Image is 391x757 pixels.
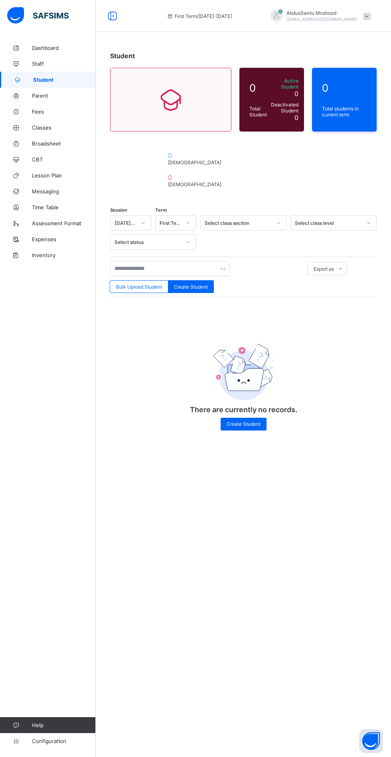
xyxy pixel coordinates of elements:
div: Select class level [295,220,362,226]
span: CBT [32,156,96,163]
span: 0 [249,82,267,94]
span: [EMAIL_ADDRESS][DOMAIN_NAME] [286,17,357,22]
span: Active Student [271,78,298,90]
span: [DEMOGRAPHIC_DATA] [168,181,221,187]
span: Help [32,722,95,728]
span: Create Student [174,284,208,290]
span: [DEMOGRAPHIC_DATA] [168,159,221,165]
img: safsims [7,7,69,24]
div: There are currently no records. [164,322,323,438]
span: Term [155,207,167,213]
span: Messaging [32,188,96,195]
span: Staff [32,61,96,67]
span: Deactivated Student [271,102,298,114]
div: Select class section [205,220,272,226]
span: 0 [322,82,367,94]
span: AbdusSamiu Moshood [286,10,357,16]
div: AbdusSamiuMoshood [263,10,374,23]
span: 0 [294,90,298,98]
span: Assessment Format [32,220,96,226]
span: Lesson Plan [32,172,96,179]
span: Total students in current term [322,106,367,118]
span: Classes [32,124,96,131]
p: There are currently no records. [164,405,323,414]
div: First Term [160,220,182,226]
span: Time Table [32,204,96,210]
span: Student [110,52,135,60]
span: Bulk Upload Student [116,284,162,290]
span: Dashboard [32,45,96,51]
span: Export as [314,266,334,272]
span: Expenses [32,236,96,242]
span: Student [33,77,96,83]
div: Total Student [247,104,269,120]
span: session/term information [167,13,232,19]
div: Select status [115,239,182,245]
span: Inventory [32,252,96,258]
span: Fees [32,108,96,115]
span: Parent [32,92,96,99]
span: Create Student [227,421,261,427]
span: 0 [294,114,298,122]
span: Configuration [32,738,95,744]
span: 0 [168,151,221,159]
span: 0 [168,173,221,181]
img: emptyFolder.c0dd6c77127a4b698b748a2c71dfa8de.svg [213,344,273,400]
button: Open asap [359,729,383,753]
span: Broadsheet [32,140,96,147]
span: Session [110,207,127,213]
div: [DATE]-[DATE] [115,220,136,226]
